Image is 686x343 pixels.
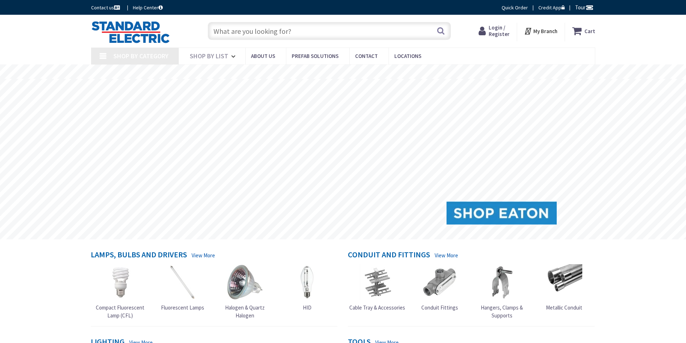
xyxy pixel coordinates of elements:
rs-layer: [MEDICAL_DATA]: Our Commitment to Our Employees and Customers [230,68,473,76]
a: Compact Fluorescent Lamp (CFL) Compact Fluorescent Lamp (CFL) [91,264,150,319]
a: Cable Tray & Accessories Cable Tray & Accessories [349,264,405,311]
a: View More [192,252,215,259]
a: Metallic Conduit Metallic Conduit [546,264,582,311]
img: Metallic Conduit [546,264,582,300]
span: Locations [394,53,421,59]
a: Hangers, Clamps & Supports Hangers, Clamps & Supports [472,264,532,319]
a: Contact us [91,4,121,11]
a: Cart [572,24,595,37]
a: Login / Register [479,24,510,37]
h4: Lamps, Bulbs and Drivers [91,250,187,261]
span: Login / Register [489,24,510,37]
h4: Conduit and Fittings [348,250,430,261]
span: Conduit Fittings [421,304,458,311]
span: Prefab Solutions [292,53,338,59]
span: About Us [251,53,275,59]
img: Fluorescent Lamps [165,264,201,300]
img: Halogen & Quartz Halogen [227,264,263,300]
a: Fluorescent Lamps Fluorescent Lamps [161,264,204,311]
span: Tour [575,4,593,11]
span: Fluorescent Lamps [161,304,204,311]
img: Conduit Fittings [422,264,458,300]
img: Cable Tray & Accessories [359,264,395,300]
span: Shop By List [190,52,228,60]
a: View More [435,252,458,259]
a: Halogen & Quartz Halogen Halogen & Quartz Halogen [215,264,274,319]
span: Cable Tray & Accessories [349,304,405,311]
a: Quick Order [502,4,528,11]
img: HID [289,264,325,300]
img: Standard Electric [91,21,170,43]
span: Contact [355,53,378,59]
span: Hangers, Clamps & Supports [481,304,523,319]
span: HID [303,304,311,311]
div: My Branch [524,24,557,37]
a: Credit App [538,4,565,11]
span: Shop By Category [113,52,169,60]
span: Metallic Conduit [546,304,582,311]
a: Help Center [133,4,163,11]
img: Hangers, Clamps & Supports [484,264,520,300]
a: Conduit Fittings Conduit Fittings [421,264,458,311]
span: Compact Fluorescent Lamp (CFL) [96,304,144,319]
img: Compact Fluorescent Lamp (CFL) [102,264,138,300]
strong: My Branch [533,28,557,35]
span: Halogen & Quartz Halogen [225,304,265,319]
a: HID HID [289,264,325,311]
strong: Cart [584,24,595,37]
input: What are you looking for? [208,22,451,40]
